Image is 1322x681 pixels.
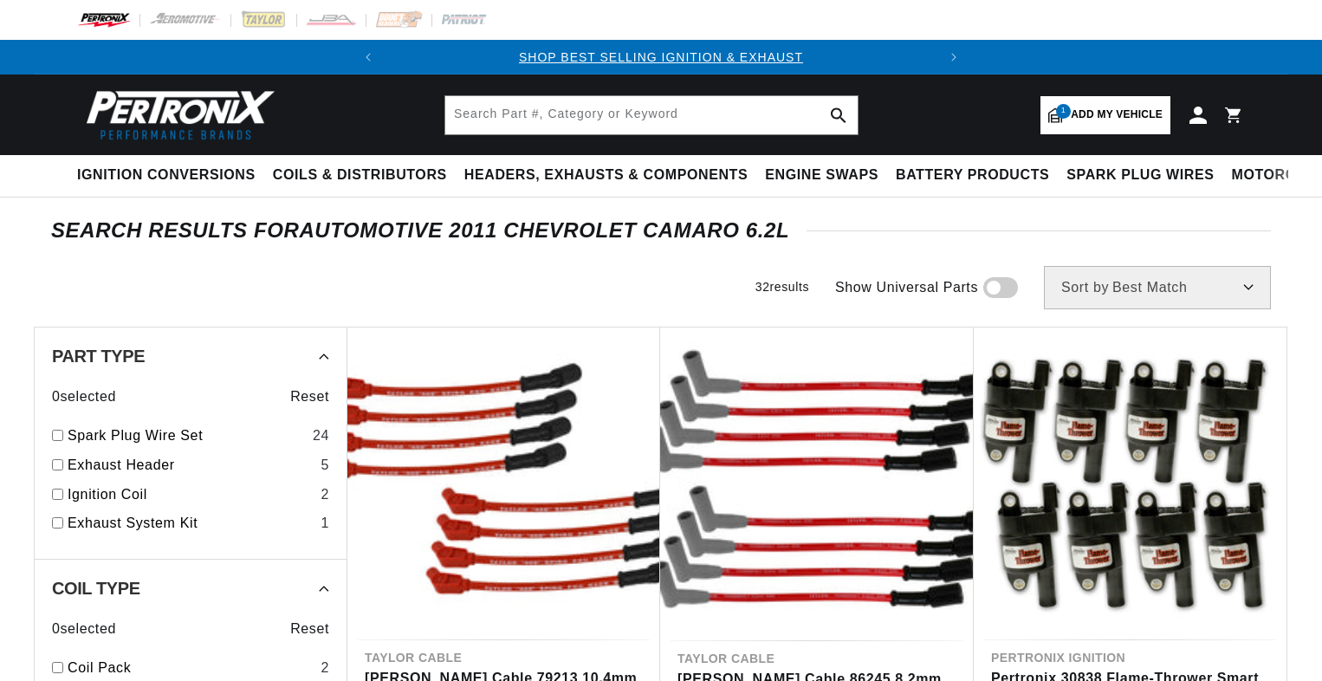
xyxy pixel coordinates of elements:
[290,386,329,408] span: Reset
[321,454,329,477] div: 5
[755,280,809,294] span: 32 results
[1061,281,1109,295] span: Sort by
[1040,96,1170,134] a: 1Add my vehicle
[936,40,971,75] button: Translation missing: en.sections.announcements.next_announcement
[1058,155,1222,196] summary: Spark Plug Wires
[896,166,1049,185] span: Battery Products
[264,155,456,196] summary: Coils & Distributors
[290,618,329,640] span: Reset
[445,96,858,134] input: Search Part #, Category or Keyword
[321,657,329,679] div: 2
[756,155,887,196] summary: Engine Swaps
[519,50,803,64] a: SHOP BEST SELLING IGNITION & EXHAUST
[351,40,386,75] button: Translation missing: en.sections.announcements.previous_announcement
[386,48,936,67] div: Announcement
[835,276,978,299] span: Show Universal Parts
[68,454,314,477] a: Exhaust Header
[34,40,1288,75] slideshow-component: Translation missing: en.sections.announcements.announcement_bar
[464,166,748,185] span: Headers, Exhausts & Components
[820,96,858,134] button: search button
[1056,104,1071,119] span: 1
[456,155,756,196] summary: Headers, Exhausts & Components
[51,222,1271,239] div: SEARCH RESULTS FOR Automotive 2011 Chevrolet Camaro 6.2L
[765,166,878,185] span: Engine Swaps
[273,166,447,185] span: Coils & Distributors
[1044,266,1271,309] select: Sort by
[68,512,314,535] a: Exhaust System Kit
[68,483,314,506] a: Ignition Coil
[77,85,276,145] img: Pertronix
[1066,166,1214,185] span: Spark Plug Wires
[68,425,306,447] a: Spark Plug Wire Set
[77,155,264,196] summary: Ignition Conversions
[321,483,329,506] div: 2
[52,386,116,408] span: 0 selected
[52,347,145,365] span: Part Type
[52,580,140,597] span: Coil Type
[386,48,936,67] div: 1 of 2
[321,512,329,535] div: 1
[1071,107,1163,123] span: Add my vehicle
[313,425,329,447] div: 24
[77,166,256,185] span: Ignition Conversions
[68,657,314,679] a: Coil Pack
[887,155,1058,196] summary: Battery Products
[52,618,116,640] span: 0 selected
